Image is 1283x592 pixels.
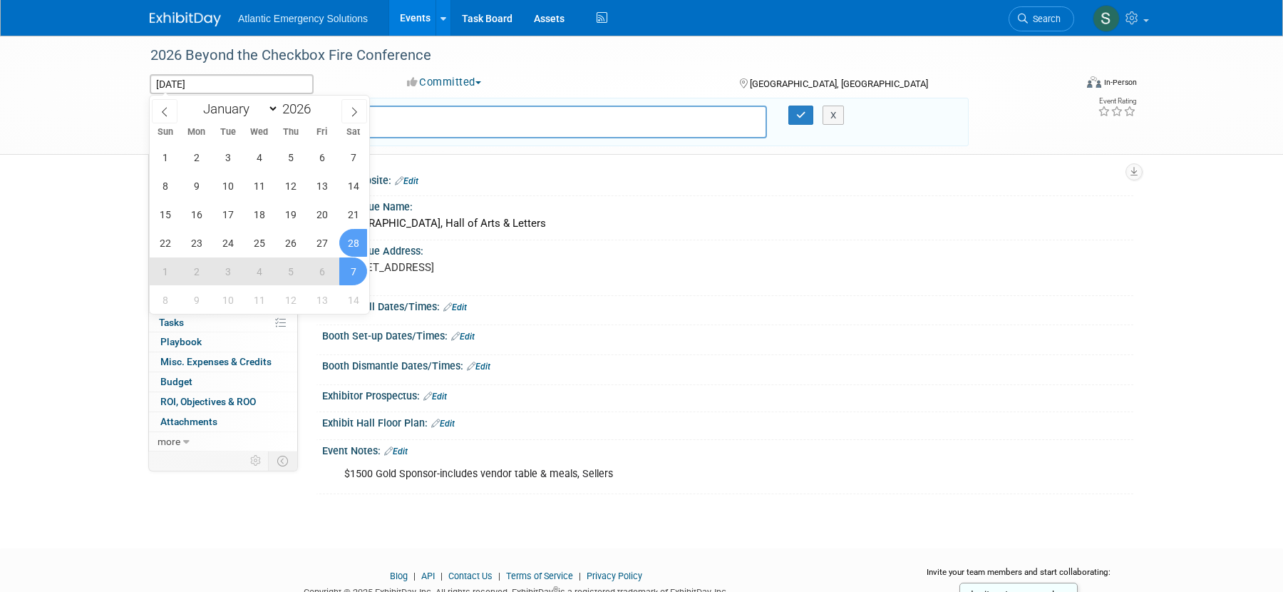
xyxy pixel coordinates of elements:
[197,100,279,118] select: Month
[149,412,297,432] a: Attachments
[150,74,314,94] input: Event Start Date - End Date
[149,154,297,173] a: Event Information
[308,229,336,257] span: February 27, 2026
[339,143,367,171] span: February 7, 2026
[495,571,504,581] span: |
[421,571,435,581] a: API
[451,332,475,342] a: Edit
[244,128,275,137] span: Wed
[308,257,336,285] span: March 6, 2026
[238,13,368,24] span: Atlantic Emergency Solutions
[182,286,210,314] span: March 9, 2026
[390,571,408,581] a: Blog
[269,451,298,470] td: Toggle Event Tabs
[322,170,1133,188] div: Event Website:
[308,200,336,228] span: February 20, 2026
[308,286,336,314] span: March 13, 2026
[182,172,210,200] span: February 9, 2026
[334,460,977,489] div: $1500 Gold Sponsor-includes vendor table & meals, Sellers
[1087,76,1101,88] img: Format-Inperson.png
[151,200,179,228] span: February 15, 2026
[149,174,297,193] a: Booth
[149,372,297,392] a: Budget
[443,302,467,312] a: Edit
[904,566,1134,588] div: Invite your team members and start collaborating:
[182,257,210,285] span: March 2, 2026
[277,172,304,200] span: February 12, 2026
[333,213,1123,235] div: [GEOGRAPHIC_DATA], Hall of Arts & Letters
[322,440,1133,459] div: Event Notes:
[431,419,455,429] a: Edit
[149,432,297,451] a: more
[277,286,304,314] span: March 12, 2026
[338,128,369,137] span: Sat
[1028,14,1061,24] span: Search
[1098,98,1136,105] div: Event Rating
[158,436,180,447] span: more
[149,313,297,332] a: Tasks
[182,200,210,228] span: February 16, 2026
[339,257,367,285] span: March 7, 2026
[160,376,192,387] span: Budget
[151,286,179,314] span: March 8, 2026
[338,261,644,274] pre: [STREET_ADDRESS]
[160,396,256,407] span: ROI, Objectives & ROO
[245,229,273,257] span: February 25, 2026
[467,362,490,372] a: Edit
[182,143,210,171] span: February 2, 2026
[410,571,419,581] span: |
[587,571,642,581] a: Privacy Policy
[160,356,272,367] span: Misc. Expenses & Credits
[277,143,304,171] span: February 5, 2026
[279,101,321,117] input: Year
[160,336,202,347] span: Playbook
[277,257,304,285] span: March 5, 2026
[212,128,244,137] span: Tue
[149,253,297,272] a: Giveaways
[437,571,446,581] span: |
[245,200,273,228] span: February 18, 2026
[149,352,297,372] a: Misc. Expenses & Credits
[214,257,242,285] span: March 3, 2026
[214,286,242,314] span: March 10, 2026
[1093,5,1120,32] img: Stephanie Hood
[423,392,447,402] a: Edit
[145,43,1053,68] div: 2026 Beyond the Checkbox Fire Conference
[277,229,304,257] span: February 26, 2026
[448,571,493,581] a: Contact Us
[149,233,297,252] a: Asset Reservations
[214,172,242,200] span: February 10, 2026
[395,176,418,186] a: Edit
[339,229,367,257] span: February 28, 2026
[322,240,1133,258] div: Event Venue Address:
[322,412,1133,431] div: Exhibit Hall Floor Plan:
[150,128,181,137] span: Sun
[575,571,584,581] span: |
[322,325,1133,344] div: Booth Set-up Dates/Times:
[159,317,184,328] span: Tasks
[306,128,338,137] span: Fri
[151,172,179,200] span: February 8, 2026
[322,296,1133,315] div: Exhibit Hall Dates/Times:
[149,194,297,213] a: Staff
[402,75,487,90] button: Committed
[244,451,269,470] td: Personalize Event Tab Strip
[322,355,1133,374] div: Booth Dismantle Dates/Times:
[308,143,336,171] span: February 6, 2026
[214,200,242,228] span: February 17, 2026
[182,229,210,257] span: February 23, 2026
[1103,77,1137,88] div: In-Person
[245,257,273,285] span: March 4, 2026
[245,143,273,171] span: February 4, 2026
[308,172,336,200] span: February 13, 2026
[149,332,297,352] a: Playbook
[823,106,845,126] button: X
[339,172,367,200] span: February 14, 2026
[384,446,408,456] a: Edit
[277,200,304,228] span: February 19, 2026
[275,128,306,137] span: Thu
[322,385,1133,404] div: Exhibitor Prospectus:
[149,213,297,233] a: Travel Reservations
[149,273,297,292] a: Shipments
[750,78,928,89] span: [GEOGRAPHIC_DATA], [GEOGRAPHIC_DATA]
